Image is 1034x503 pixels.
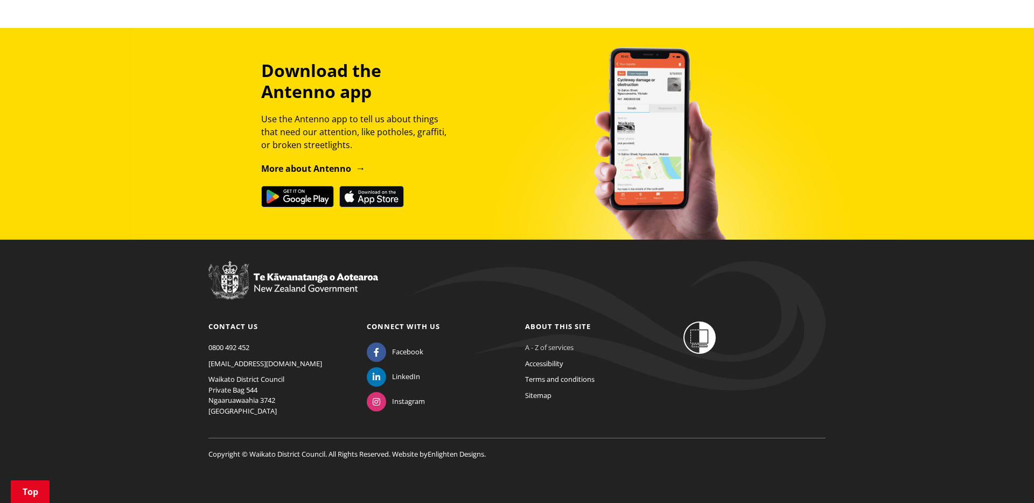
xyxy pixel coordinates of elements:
a: Top [11,480,50,503]
img: Shielded [683,322,716,354]
a: A - Z of services [525,343,574,352]
p: Waikato District Council Private Bag 544 Ngaaruawaahia 3742 [GEOGRAPHIC_DATA] [208,374,351,416]
a: LinkedIn [367,372,420,381]
p: Use the Antenno app to tell us about things that need our attention, like potholes, graffiti, or ... [261,113,456,151]
a: Terms and conditions [525,374,595,384]
a: About this site [525,322,591,331]
a: Connect with us [367,322,440,331]
a: Facebook [367,347,423,357]
a: New Zealand Government [208,285,378,295]
a: More about Antenno [261,163,365,174]
span: Instagram [392,396,425,407]
p: Copyright © Waikato District Council. All Rights Reserved. Website by . [208,438,826,460]
a: Contact us [208,322,258,331]
a: Sitemap [525,390,551,400]
a: 0800 492 452 [208,343,249,352]
a: Enlighten Designs [428,449,484,459]
a: [EMAIL_ADDRESS][DOMAIN_NAME] [208,359,322,368]
a: Accessibility [525,359,563,368]
span: Facebook [392,347,423,358]
img: Get it on Google Play [261,186,334,207]
span: LinkedIn [392,372,420,382]
img: Download on the App Store [339,186,404,207]
h3: Download the Antenno app [261,60,456,102]
a: Instagram [367,396,425,406]
iframe: Messenger Launcher [984,458,1023,497]
img: New Zealand Government [208,261,378,300]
